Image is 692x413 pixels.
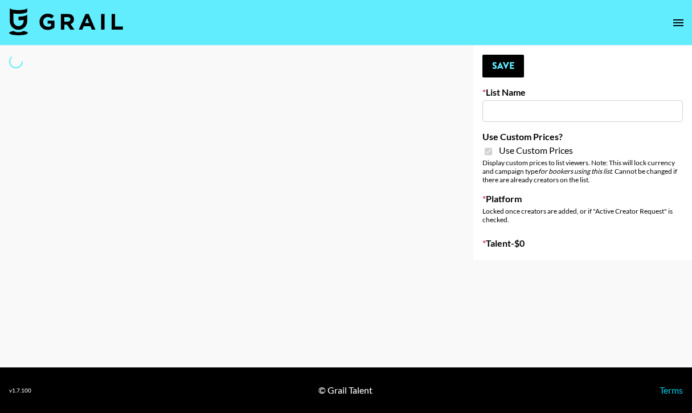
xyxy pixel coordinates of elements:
div: Locked once creators are added, or if "Active Creator Request" is checked. [482,207,683,224]
button: open drawer [667,11,690,34]
label: List Name [482,87,683,98]
label: Use Custom Prices? [482,131,683,142]
em: for bookers using this list [538,167,612,175]
button: Save [482,55,524,77]
img: Grail Talent [9,8,123,35]
label: Talent - $ 0 [482,238,683,249]
label: Platform [482,193,683,205]
a: Terms [660,385,683,395]
div: Display custom prices to list viewers. Note: This will lock currency and campaign type . Cannot b... [482,158,683,184]
div: © Grail Talent [318,385,372,396]
span: Use Custom Prices [499,145,573,156]
div: v 1.7.100 [9,387,31,394]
